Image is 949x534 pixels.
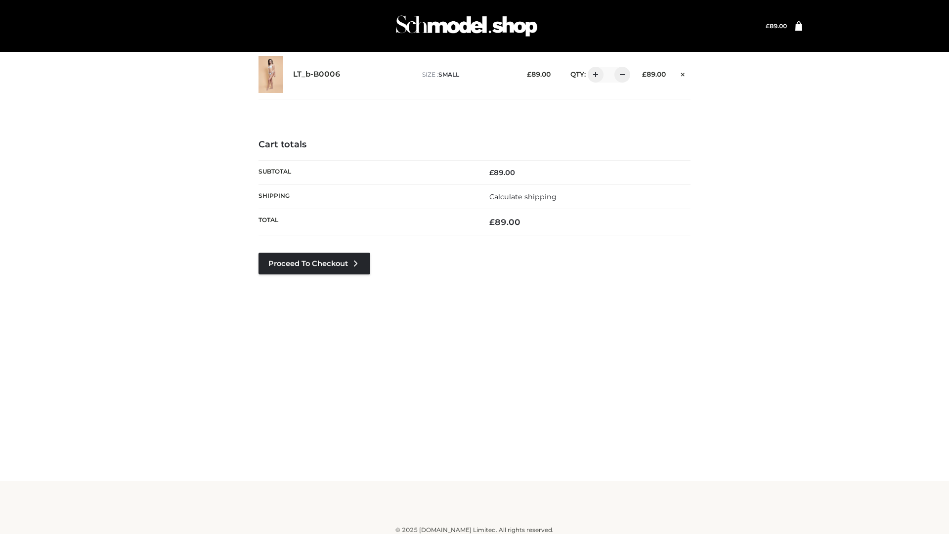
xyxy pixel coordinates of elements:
a: Proceed to Checkout [259,253,370,274]
span: £ [527,70,531,78]
a: LT_b-B0006 [293,70,341,79]
th: Subtotal [259,160,474,184]
bdi: 89.00 [642,70,666,78]
bdi: 89.00 [766,22,787,30]
div: QTY: [561,67,627,83]
span: £ [489,217,495,227]
bdi: 89.00 [489,168,515,177]
a: £89.00 [766,22,787,30]
p: size : [422,70,512,79]
bdi: 89.00 [527,70,551,78]
th: Total [259,209,474,235]
span: £ [642,70,647,78]
a: Remove this item [676,67,690,80]
h4: Cart totals [259,139,690,150]
span: £ [766,22,770,30]
span: SMALL [438,71,459,78]
bdi: 89.00 [489,217,520,227]
img: Schmodel Admin 964 [392,6,541,45]
a: Calculate shipping [489,192,557,201]
th: Shipping [259,184,474,209]
span: £ [489,168,494,177]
